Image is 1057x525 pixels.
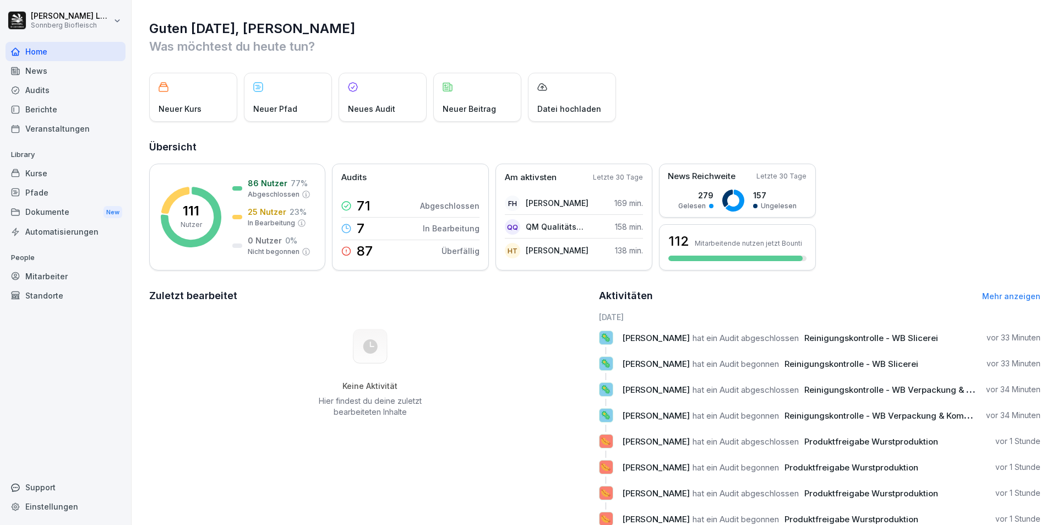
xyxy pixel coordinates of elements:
[756,171,807,181] p: Letzte 30 Tage
[693,462,779,473] span: hat ein Audit begonnen
[248,206,286,218] p: 25 Nutzer
[357,245,373,258] p: 87
[31,12,111,21] p: [PERSON_NAME] Lumetsberger
[693,410,779,421] span: hat ein Audit begonnen
[678,201,706,211] p: Gelesen
[614,197,643,209] p: 169 min.
[6,80,126,100] a: Audits
[622,385,690,395] span: [PERSON_NAME]
[6,146,126,164] p: Library
[601,356,611,371] p: 🦠
[622,488,690,499] span: [PERSON_NAME]
[6,42,126,61] a: Home
[526,245,589,256] p: [PERSON_NAME]
[442,245,480,257] p: Überfällig
[784,410,1021,421] span: Reinigungskontrolle - WB Verpackung & Kommissionierung
[601,459,611,475] p: 🌭
[149,37,1040,55] p: Was möchtest du heute tun?
[6,183,126,202] a: Pfade
[599,311,1041,323] h6: [DATE]
[601,485,611,501] p: 🌭
[601,382,611,397] p: 🦠
[505,171,557,184] p: Am aktivsten
[693,359,779,369] span: hat ein Audit begonnen
[784,359,918,369] span: Reinigungskontrolle - WB Slicerei
[6,61,126,80] a: News
[615,245,643,256] p: 138 min.
[423,223,480,234] p: In Bearbeitung
[248,177,287,189] p: 86 Nutzer
[6,222,126,241] a: Automatisierungen
[599,288,653,304] h2: Aktivitäten
[668,170,735,183] p: News Reichweite
[678,190,713,201] p: 279
[505,196,520,211] div: FH
[693,436,799,447] span: hat ein Audit abgeschlossen
[987,332,1040,343] p: vor 33 Minuten
[6,267,126,286] a: Mitarbeiter
[357,222,364,235] p: 7
[668,232,689,251] h3: 112
[6,286,126,305] a: Standorte
[995,462,1040,473] p: vor 1 Stunde
[695,239,802,247] p: Mitarbeitende nutzen jetzt Bounti
[443,103,496,115] p: Neuer Beitrag
[6,202,126,223] a: DokumenteNew
[505,243,520,258] div: HT
[248,190,299,199] p: Abgeschlossen
[622,333,690,343] span: [PERSON_NAME]
[248,218,295,228] p: In Bearbeitung
[103,206,122,219] div: New
[314,396,426,418] p: Hier findest du deine zuletzt bearbeiteten Inhalte
[183,204,199,218] p: 111
[6,100,126,119] div: Berichte
[6,478,126,497] div: Support
[291,177,308,189] p: 77 %
[6,249,126,267] p: People
[537,103,601,115] p: Datei hochladen
[622,514,690,524] span: [PERSON_NAME]
[986,410,1040,421] p: vor 34 Minuten
[753,190,797,201] p: 157
[348,103,395,115] p: Neues Audit
[149,139,1040,155] h2: Übersicht
[622,462,690,473] span: [PERSON_NAME]
[804,333,938,343] span: Reinigungskontrolle - WB Slicerei
[995,488,1040,499] p: vor 1 Stunde
[526,221,589,232] p: QM Qualitätsmanagement
[290,206,307,218] p: 23 %
[149,288,591,304] h2: Zuletzt bearbeitet
[693,333,799,343] span: hat ein Audit abgeschlossen
[784,514,918,524] span: Produktfreigabe Wurstproduktion
[693,514,779,524] span: hat ein Audit begonnen
[6,202,126,223] div: Dokumente
[601,408,611,423] p: 🦠
[693,488,799,499] span: hat ein Audit abgeschlossen
[995,436,1040,447] p: vor 1 Stunde
[31,21,111,29] p: Sonnberg Biofleisch
[6,497,126,516] a: Einstellungen
[615,221,643,232] p: 158 min.
[6,164,126,183] div: Kurse
[601,434,611,449] p: 🌭
[804,385,1040,395] span: Reinigungskontrolle - WB Verpackung & Kommissionierung
[6,119,126,138] a: Veranstaltungen
[601,330,611,345] p: 🦠
[622,359,690,369] span: [PERSON_NAME]
[804,436,938,447] span: Produktfreigabe Wurstproduktion
[986,384,1040,395] p: vor 34 Minuten
[693,385,799,395] span: hat ein Audit abgeschlossen
[285,235,297,246] p: 0 %
[341,171,367,184] p: Audits
[149,20,1040,37] h1: Guten [DATE], [PERSON_NAME]
[526,197,589,209] p: [PERSON_NAME]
